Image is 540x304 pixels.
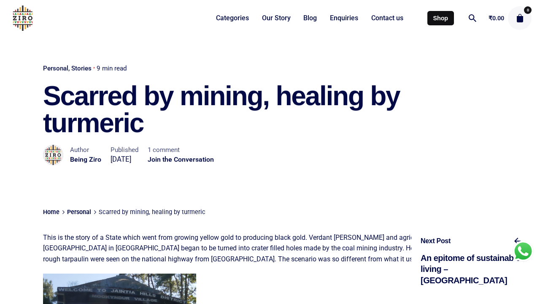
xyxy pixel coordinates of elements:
[427,11,454,25] a: Shop
[489,15,492,22] span: ₹
[67,209,91,216] a: Personal
[70,155,101,163] span: Being Ziro
[99,209,205,216] span: Scarred by mining, healing by turmeric
[70,145,101,154] span: Author
[421,253,520,285] a: An epitome of sustainable living – [GEOGRAPHIC_DATA]
[43,192,205,232] nav: breadcrumb
[8,5,37,31] img: ZIRO
[489,15,504,22] a: ₹0.00
[43,209,59,216] a: Home
[255,9,297,27] a: Our Story
[71,65,92,72] a: Stories
[92,63,127,73] span: 9 min read
[148,145,214,154] span: 1 comment
[43,82,497,136] h1: Scarred by mining, healing by turmeric
[148,155,214,163] a: Join the Conversation
[508,6,532,30] button: cart
[330,14,358,23] span: Enquiries
[216,14,249,23] span: Categories
[209,9,255,27] a: Categories
[43,65,70,72] a: Personal
[489,15,504,22] bdi: 0.00
[371,14,403,23] span: Contact us
[364,9,410,27] a: Contact us
[43,232,497,265] p: This is the story of a State which went from growing yellow gold to producing black gold. Verdant...
[513,241,534,262] div: WhatsApp us
[524,6,532,14] span: 0
[303,14,317,23] span: Blog
[324,9,365,27] a: Enquiries
[111,145,139,154] span: Published
[8,2,37,34] a: ZIRO
[421,236,451,246] h6: Next Post
[297,9,324,27] a: Blog
[262,14,291,23] span: Our Story
[111,145,139,164] li: [DATE]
